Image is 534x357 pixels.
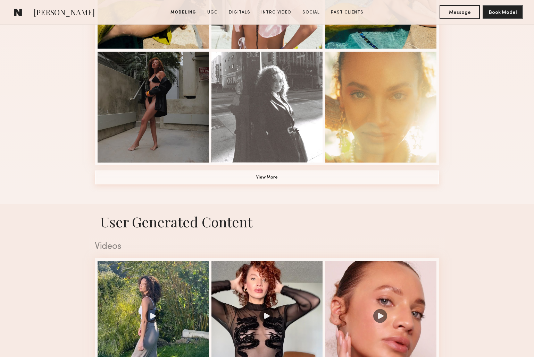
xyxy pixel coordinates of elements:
[168,9,199,16] a: Modeling
[95,242,439,251] div: Videos
[226,9,253,16] a: Digitals
[300,9,323,16] a: Social
[328,9,366,16] a: Past Clients
[89,212,445,231] h1: User Generated Content
[483,9,523,15] a: Book Model
[440,5,480,19] button: Message
[259,9,294,16] a: Intro Video
[205,9,220,16] a: UGC
[95,171,439,184] button: View More
[34,7,95,19] span: [PERSON_NAME]
[483,5,523,19] button: Book Model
